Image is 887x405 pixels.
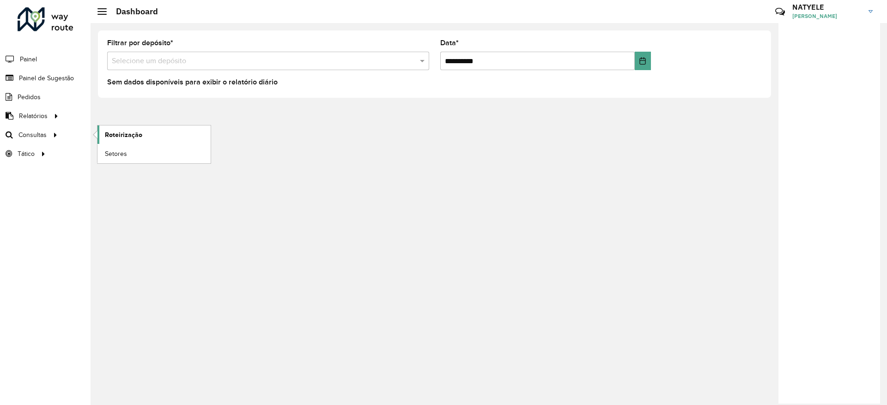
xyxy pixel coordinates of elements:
[792,3,862,12] h3: NATYELE
[107,77,278,88] label: Sem dados disponíveis para exibir o relatório diário
[770,2,790,22] a: Contato Rápido
[18,92,41,102] span: Pedidos
[440,37,459,48] label: Data
[107,6,158,17] h2: Dashboard
[18,130,47,140] span: Consultas
[19,73,74,83] span: Painel de Sugestão
[105,130,142,140] span: Roteirização
[97,125,211,144] a: Roteirização
[107,37,173,48] label: Filtrar por depósito
[18,149,35,159] span: Tático
[97,144,211,163] a: Setores
[792,12,862,20] span: [PERSON_NAME]
[19,111,48,121] span: Relatórios
[635,52,651,70] button: Choose Date
[105,149,127,159] span: Setores
[20,54,37,64] span: Painel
